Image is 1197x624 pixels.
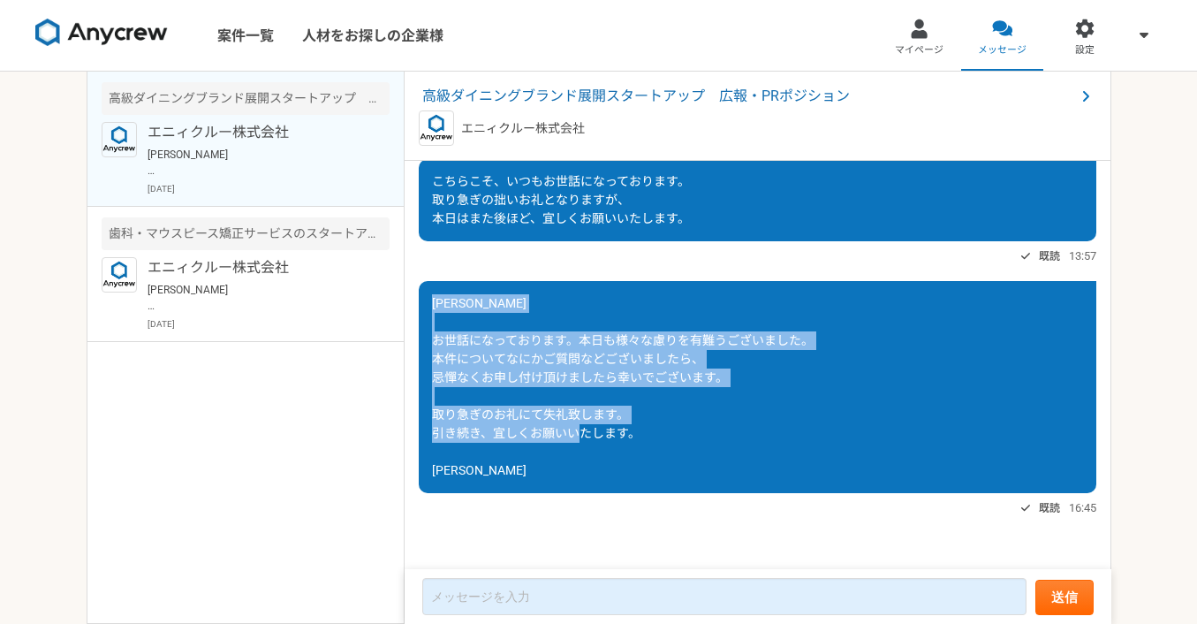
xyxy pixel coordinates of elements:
[1039,498,1060,519] span: 既読
[432,174,690,225] span: こちらこそ、いつもお世話になっております。 取り急ぎの拙いお礼となりますが、 本日はまた後ほど、宜しくお願いいたします。
[461,119,585,138] p: エニィクルー株式会社
[102,217,390,250] div: 歯科・マウスピース矯正サービスのスタートアップ 採用リーダー（候補）
[1069,247,1096,264] span: 13:57
[419,110,454,146] img: logo_text_blue_01.png
[432,296,814,477] span: [PERSON_NAME] お世話になっております。本日も様々な慮りを有難うございました。 本件についてなにかご質問などございましたら、 忌憚なくお申し付け頂けましたら幸いでございます。 取り急...
[35,19,168,47] img: 8DqYSo04kwAAAAASUVORK5CYII=
[895,43,943,57] span: マイページ
[1039,246,1060,267] span: 既読
[148,122,366,143] p: エニィクルー株式会社
[1075,43,1095,57] span: 設定
[102,122,137,157] img: logo_text_blue_01.png
[148,317,390,331] p: [DATE]
[148,147,366,179] p: [PERSON_NAME] お世話になっております。本日も様々な慮りを有難うございました。 本件についてなにかご質問などございましたら、 忌憚なくお申し付け頂けましたら幸いでございます。 取り急...
[422,86,1075,107] span: 高級ダイニングブランド展開スタートアップ 広報・PRポジション
[102,257,137,293] img: logo_text_blue_01.png
[978,43,1027,57] span: メッセージ
[148,182,390,195] p: [DATE]
[102,82,390,115] div: 高級ダイニングブランド展開スタートアップ 広報・PRポジション
[148,282,366,314] p: [PERSON_NAME] お世話になっております。 わざわざお心遣い頂き、有難うございます。 むしろ、私に訴求力が無く、拙く誠に恐れ入ります。 また私でお役に立てそうなことがありましたら、忌憚...
[1035,580,1094,615] button: 送信
[1069,499,1096,516] span: 16:45
[148,257,366,278] p: エニィクルー株式会社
